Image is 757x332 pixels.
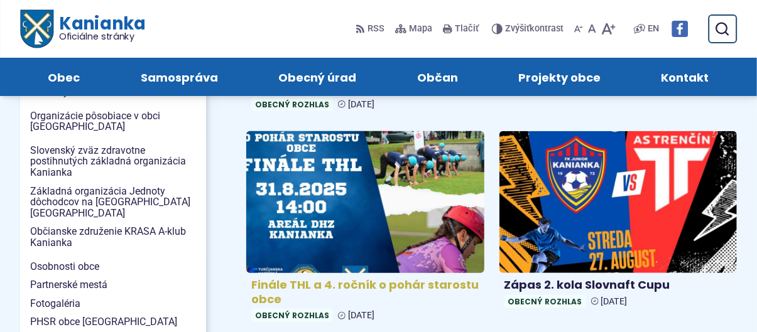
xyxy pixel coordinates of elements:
[585,16,599,42] button: Nastaviť pôvodnú veľkosť písma
[53,15,144,41] span: Kanianka
[601,296,628,307] span: [DATE]
[141,58,218,96] span: Samospráva
[455,24,479,35] span: Tlačiť
[648,21,659,36] span: EN
[123,58,236,96] a: Samospráva
[48,58,80,96] span: Obec
[278,58,356,96] span: Obecný úrad
[645,21,662,36] a: EN
[572,16,585,42] button: Zmenšiť veľkosť písma
[30,222,196,252] span: Občianske združenie KRASA A-klub Kanianka
[20,222,206,252] a: Občianske združenie KRASA A-klub Kanianka
[30,182,196,223] span: Základná organizácia Jednoty dôchodcov na [GEOGRAPHIC_DATA] [GEOGRAPHIC_DATA]
[261,58,374,96] a: Obecný úrad
[30,141,196,182] span: Slovenský zväz zdravotne postihnutých základná organizácia Kanianka
[30,313,196,331] span: PHSR obce [GEOGRAPHIC_DATA]
[672,21,688,37] img: Prejsť na Facebook stránku
[417,58,458,96] span: Občan
[20,10,53,48] img: Prejsť na domovskú stránku
[499,131,738,313] a: Zápas 2. kola Slovnaft Cupu Obecný rozhlas [DATE]
[501,58,619,96] a: Projekty obce
[251,309,333,322] span: Obecný rozhlas
[30,107,196,136] span: Organizácie pôsobiace v obci [GEOGRAPHIC_DATA]
[410,21,433,36] span: Mapa
[518,58,601,96] span: Projekty obce
[20,276,206,294] a: Partnerské mestá
[348,310,374,321] span: [DATE]
[504,278,732,292] h4: Zápas 2. kola Slovnaft Cupu
[400,58,476,96] a: Občan
[506,23,530,34] span: Zvýšiť
[30,58,98,96] a: Obec
[20,182,206,223] a: Základná organizácia Jednoty dôchodcov na [GEOGRAPHIC_DATA] [GEOGRAPHIC_DATA]
[246,131,484,328] a: Finále THL a 4. ročník o pohár starostu obce Obecný rozhlas [DATE]
[348,99,374,110] span: [DATE]
[599,16,618,42] button: Zväčšiť veľkosť písma
[59,32,145,41] span: Oficiálne stránky
[251,278,479,306] h4: Finále THL a 4. ročník o pohár starostu obce
[20,107,206,136] a: Organizácie pôsobiace v obci [GEOGRAPHIC_DATA]
[30,257,196,276] span: Osobnosti obce
[30,276,196,294] span: Partnerské mestá
[662,58,709,96] span: Kontakt
[20,313,206,331] a: PHSR obce [GEOGRAPHIC_DATA]
[20,294,206,313] a: Fotogaléria
[492,16,567,42] button: Zvýšiťkontrast
[440,16,482,42] button: Tlačiť
[504,295,586,308] span: Obecný rozhlas
[20,141,206,182] a: Slovenský zväz zdravotne postihnutých základná organizácia Kanianka
[506,24,564,35] span: kontrast
[251,98,333,111] span: Obecný rozhlas
[368,21,385,36] span: RSS
[644,58,727,96] a: Kontakt
[356,16,388,42] a: RSS
[30,294,196,313] span: Fotogaléria
[20,257,206,276] a: Osobnosti obce
[393,16,435,42] a: Mapa
[20,10,145,48] a: Logo Kanianka, prejsť na domovskú stránku.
